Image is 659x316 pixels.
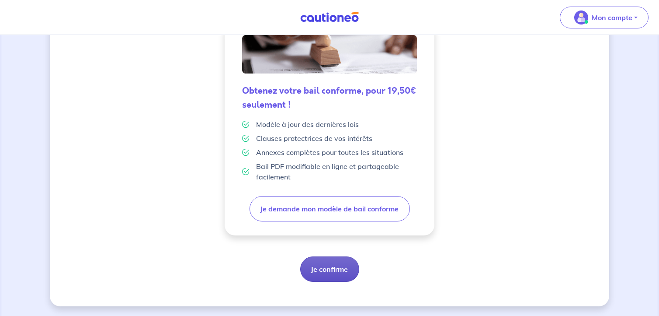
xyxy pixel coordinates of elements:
[592,12,632,23] p: Mon compte
[574,11,588,25] img: illu_account_valid_menu.svg
[256,133,372,144] p: Clauses protectrices de vos intérêts
[256,147,403,158] p: Annexes complètes pour toutes les situations
[256,119,359,130] p: Modèle à jour des dernières lois
[256,161,417,182] p: Bail PDF modifiable en ligne et partageable facilement
[250,196,410,221] button: Je demande mon modèle de bail conforme
[560,7,649,28] button: illu_account_valid_menu.svgMon compte
[242,84,417,112] h5: Obtenez votre bail conforme, pour 19,50€ seulement !
[297,12,362,23] img: Cautioneo
[300,256,359,282] button: Je confirme
[242,35,417,74] img: valid-lease.png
